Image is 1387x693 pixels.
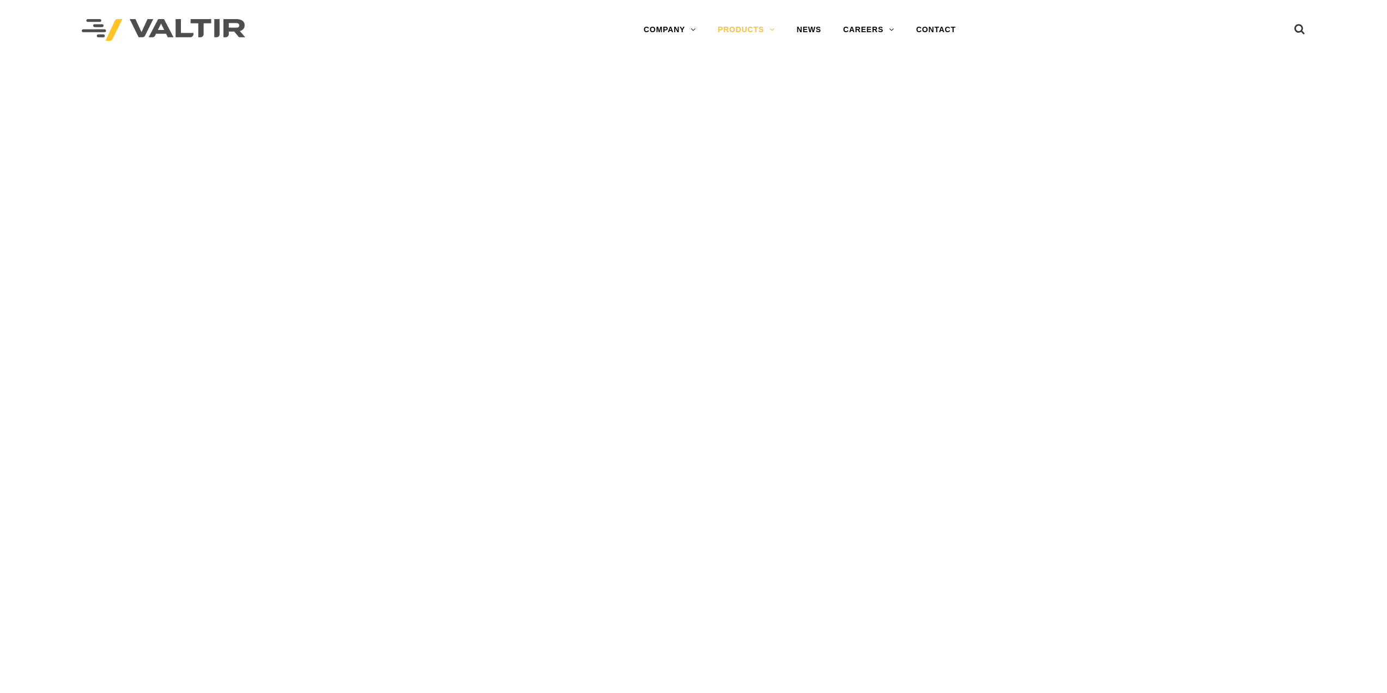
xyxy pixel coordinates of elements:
[832,19,905,41] a: CAREERS
[786,19,832,41] a: NEWS
[905,19,967,41] a: CONTACT
[707,19,786,41] a: PRODUCTS
[633,19,707,41] a: COMPANY
[82,19,245,41] img: Valtir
